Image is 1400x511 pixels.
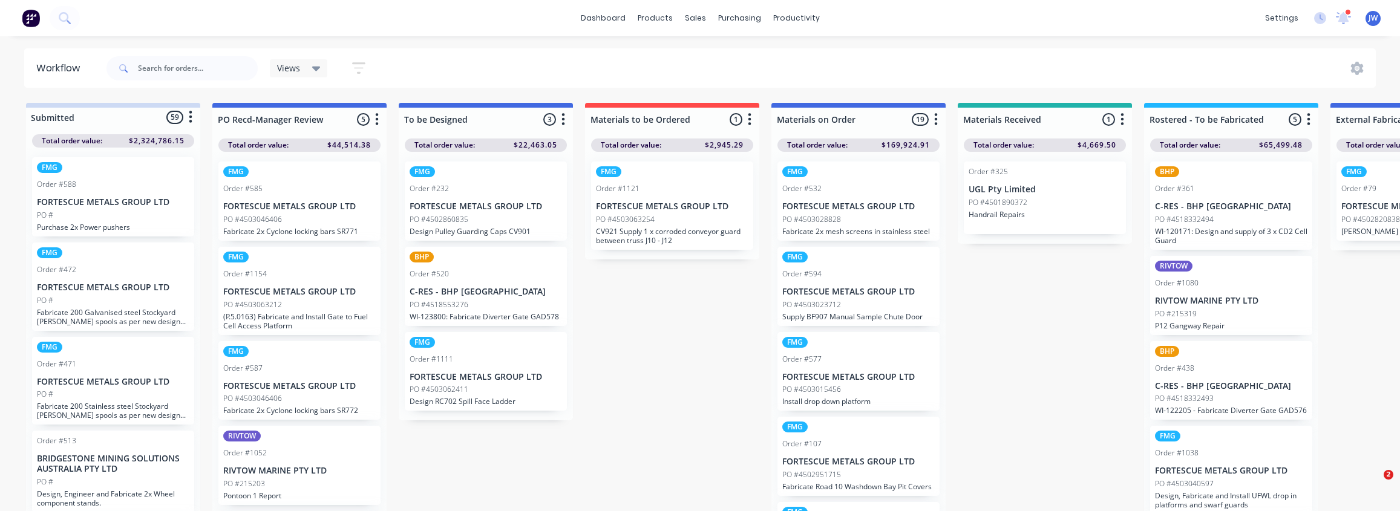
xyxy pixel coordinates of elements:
p: Handrail Repairs [969,210,1121,219]
div: Order #577 [782,354,822,365]
div: sales [679,9,712,27]
span: Total order value: [228,140,289,151]
p: C-RES - BHP [GEOGRAPHIC_DATA] [1155,201,1307,212]
span: Total order value: [601,140,661,151]
iframe: Intercom live chat [1359,470,1388,499]
p: FORTESCUE METALS GROUP LTD [782,457,935,467]
span: Total order value: [42,135,102,146]
div: FMGOrder #587FORTESCUE METALS GROUP LTDPO #4503046406Fabricate 2x Cyclone locking bars SR772 [218,341,381,420]
div: FMG [223,166,249,177]
div: BHPOrder #361C-RES - BHP [GEOGRAPHIC_DATA]PO #4518332494WI-120171: Design and supply of 3 x CD2 C... [1150,161,1312,250]
div: Order #107 [782,438,822,449]
p: PO #4503063212 [223,299,282,310]
div: FMG [410,337,435,348]
p: WI-123800: Fabricate Diverter Gate GAD578 [410,312,562,321]
div: FMG [782,166,808,177]
div: Order #361 [1155,183,1194,194]
div: FMG [223,346,249,357]
div: FMG [782,421,808,432]
div: FMG [410,166,435,177]
div: Order #1111 [410,354,453,365]
div: FMG [782,337,808,348]
p: Design RC702 Spill Face Ladder [410,397,562,406]
div: RIVTOWOrder #1080RIVTOW MARINE PTY LTDPO #215319P12 Gangway Repair [1150,256,1312,335]
span: Total order value: [973,140,1034,151]
div: Order #1080 [1155,278,1199,288]
p: PO #4503028828 [782,214,841,225]
p: Fabricate 2x Cyclone locking bars SR771 [223,227,376,236]
a: dashboard [575,9,632,27]
p: CV921 Supply 1 x corroded conveyor guard between truss J10 - J12 [596,227,748,245]
div: FMG [37,162,62,173]
div: FMG [596,166,621,177]
p: UGL Pty Limited [969,184,1121,195]
span: 2 [1384,470,1393,480]
span: $44,514.38 [327,140,371,151]
p: PO #4518332494 [1155,214,1214,225]
p: Install drop down platform [782,397,935,406]
span: $65,499.48 [1259,140,1303,151]
p: FORTESCUE METALS GROUP LTD [37,197,189,207]
div: FMGOrder #1111FORTESCUE METALS GROUP LTDPO #4503062411Design RC702 Spill Face Ladder [405,332,567,411]
div: Order #325UGL Pty LimitedPO #4501890372Handrail Repairs [964,161,1126,234]
div: BHP [1155,346,1179,357]
div: Order #471 [37,359,76,369]
p: FORTESCUE METALS GROUP LTD [782,201,935,212]
p: PO #4502860835 [410,214,468,225]
p: PO # [37,295,53,306]
div: Order #587 [223,363,263,374]
div: Order #232 [410,183,449,194]
span: $2,945.29 [705,140,744,151]
div: RIVTOW [1155,261,1192,272]
div: Order #1038 [1155,448,1199,458]
p: FORTESCUE METALS GROUP LTD [410,372,562,382]
p: (P.5.0163) Fabricate and Install Gate to Fuel Cell Access Platform [223,312,376,330]
p: Design Pulley Guarding Caps CV901 [410,227,562,236]
div: productivity [767,9,826,27]
div: products [632,9,679,27]
div: Order #79 [1341,183,1376,194]
p: Fabricate 2x mesh screens in stainless steel [782,227,935,236]
p: Purchase 2x Power pushers [37,223,189,232]
p: PO #4503063254 [596,214,655,225]
p: FORTESCUE METALS GROUP LTD [223,381,376,391]
div: Order #325 [969,166,1008,177]
div: FMGOrder #471FORTESCUE METALS GROUP LTDPO #Fabricate 200 Stainless steel Stockyard [PERSON_NAME] ... [32,337,194,425]
p: PO # [37,210,53,221]
p: PO #4501890372 [969,197,1027,208]
span: Total order value: [787,140,848,151]
p: PO #4503040597 [1155,478,1214,489]
p: Fabricate 200 Stainless steel Stockyard [PERSON_NAME] spools as per new design 9359 [37,402,189,420]
div: FMGOrder #472FORTESCUE METALS GROUP LTDPO #Fabricate 200 Galvanised steel Stockyard [PERSON_NAME]... [32,242,194,331]
div: RIVTOWOrder #1052RIVTOW MARINE PTY LTDPO #215203Pontoon 1 Report [218,426,381,505]
p: FORTESCUE METALS GROUP LTD [410,201,562,212]
div: FMGOrder #588FORTESCUE METALS GROUP LTDPO #Purchase 2x Power pushers [32,157,194,236]
div: FMGOrder #585FORTESCUE METALS GROUP LTDPO #4503046406Fabricate 2x Cyclone locking bars SR771 [218,161,381,241]
div: Order #594 [782,269,822,279]
p: PO #4518332493 [1155,393,1214,404]
span: JW [1369,13,1378,24]
p: Design, Engineer and Fabricate 2x Wheel component stands. [37,489,189,507]
div: Order #472 [37,264,76,275]
p: Supply BF907 Manual Sample Chute Door [782,312,935,321]
p: FORTESCUE METALS GROUP LTD [596,201,748,212]
p: Fabricate 200 Galvanised steel Stockyard [PERSON_NAME] spools as per new design 9359-1 [37,308,189,326]
p: PO #4502820838 [1341,214,1400,225]
p: PO #215203 [223,478,265,489]
span: $4,669.50 [1078,140,1116,151]
div: FMG [37,342,62,353]
div: FMG [223,252,249,262]
div: Workflow [36,61,86,76]
p: WI-122205 - Fabricate Diverter Gate GAD576 [1155,406,1307,415]
p: WI-120171: Design and supply of 3 x CD2 Cell Guard [1155,227,1307,245]
p: PO #4503023712 [782,299,841,310]
p: PO # [37,389,53,400]
div: FMGOrder #577FORTESCUE METALS GROUP LTDPO #4503015456Install drop down platform [777,332,940,411]
p: FORTESCUE METALS GROUP LTD [37,377,189,387]
div: FMGOrder #232FORTESCUE METALS GROUP LTDPO #4502860835Design Pulley Guarding Caps CV901 [405,161,567,241]
div: Order #1052 [223,448,267,458]
div: Order #438 [1155,363,1194,374]
div: Order #585 [223,183,263,194]
div: BHP [1155,166,1179,177]
div: FMGOrder #1154FORTESCUE METALS GROUP LTDPO #4503063212(P.5.0163) Fabricate and Install Gate to Fu... [218,247,381,335]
